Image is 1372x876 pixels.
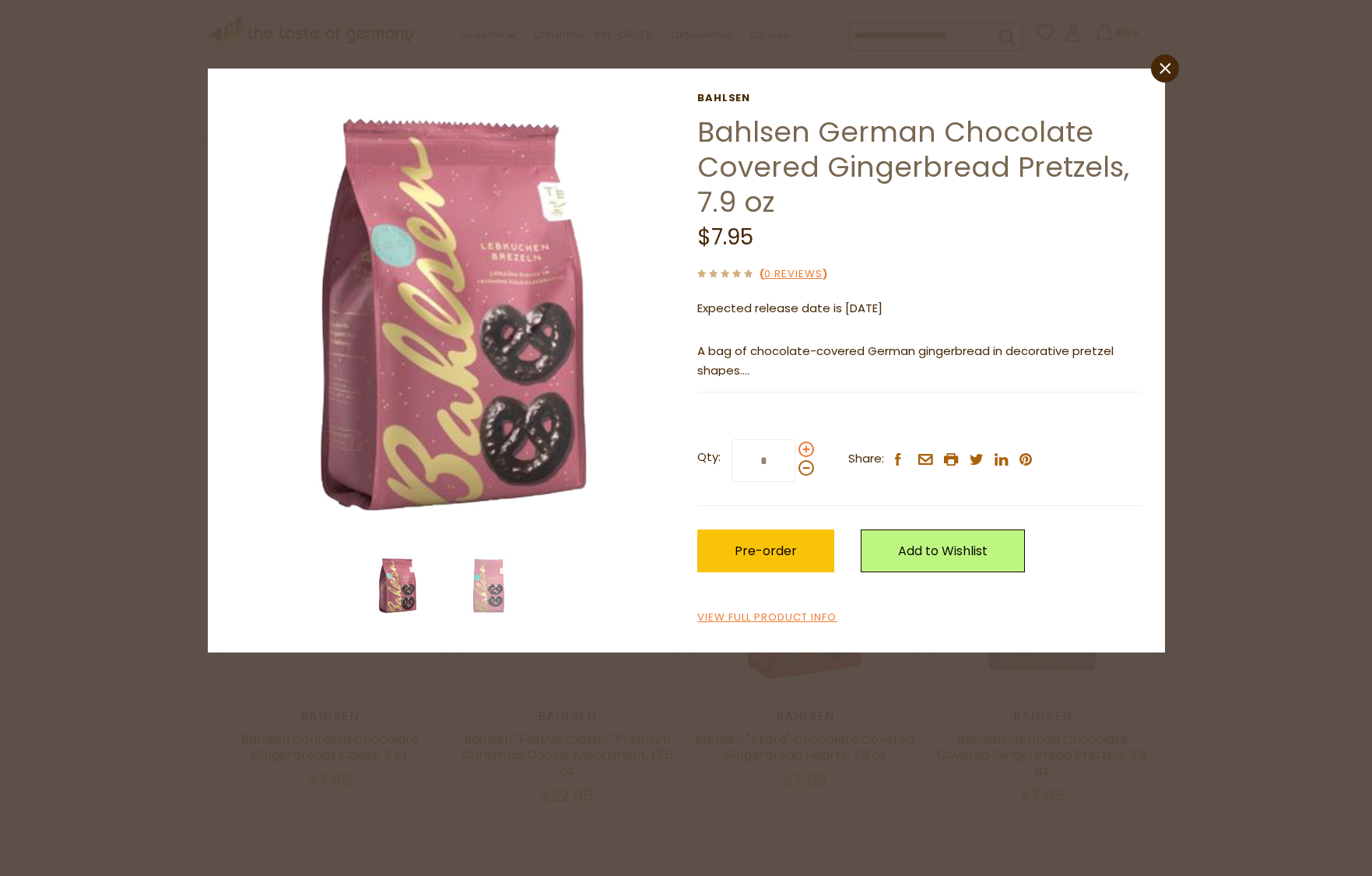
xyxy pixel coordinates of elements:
a: Bahlsen [697,92,1141,104]
a: 0 Reviews [764,266,823,283]
img: Bahlsen German Chocolate Covered Gingerbread Pretzels, 7.9 oz [367,554,429,617]
p: Expected release date is [DATE] [697,299,1141,318]
span: Pre-order [735,542,797,560]
strong: Qty: [697,448,721,467]
input: Qty: [732,439,795,482]
p: A bag of chocolate-covered German gingerbread in decorative pretzel shapes. [697,342,1141,381]
a: Add to Wishlist [861,529,1025,572]
a: Bahlsen German Chocolate Covered Gingerbread Pretzels, 7.9 oz [697,112,1129,222]
span: Share: [848,449,884,469]
button: Pre-order [697,529,834,572]
a: View Full Product Info [697,610,837,626]
span: $7.95 [697,222,753,252]
img: Bahlsen German Chocolate Covered Gingerbread Pretzels, 7.9 oz [231,92,675,537]
span: ( ) [760,266,827,281]
img: Bahlsen German Chocolate Covered Gingerbread Pretzels [458,554,520,617]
